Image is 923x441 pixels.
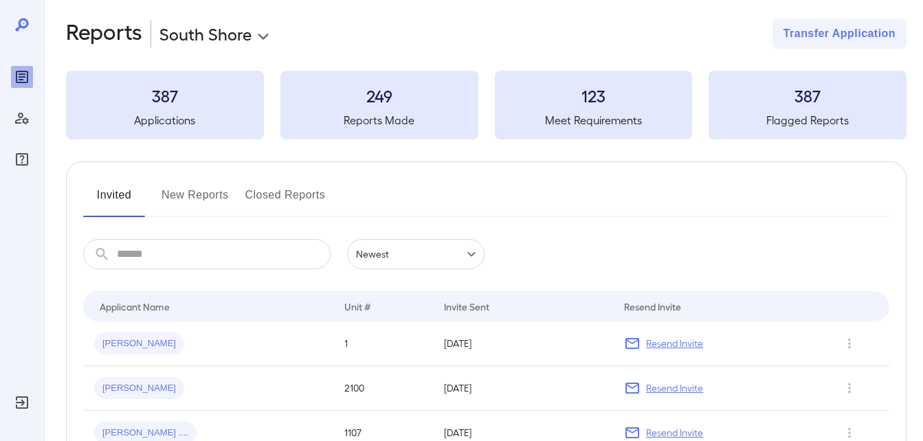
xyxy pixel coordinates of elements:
[11,107,33,129] div: Manage Users
[11,66,33,88] div: Reports
[347,239,485,269] div: Newest
[66,84,264,106] h3: 387
[94,382,184,395] span: [PERSON_NAME]
[433,366,613,411] td: [DATE]
[772,19,907,49] button: Transfer Application
[94,337,184,350] span: [PERSON_NAME]
[333,366,434,411] td: 2100
[66,112,264,128] h5: Applications
[709,112,907,128] h5: Flagged Reports
[444,298,489,315] div: Invite Sent
[11,392,33,414] div: Log Out
[159,23,252,45] p: South Shore
[100,298,170,315] div: Applicant Name
[83,184,145,217] button: Invited
[94,427,197,440] span: [PERSON_NAME] ....
[333,321,434,366] td: 1
[624,298,681,315] div: Resend Invite
[495,112,693,128] h5: Meet Requirements
[433,321,613,366] td: [DATE]
[66,19,142,49] h2: Reports
[646,381,703,395] p: Resend Invite
[280,84,478,106] h3: 249
[11,148,33,170] div: FAQ
[280,112,478,128] h5: Reports Made
[838,332,860,354] button: Row Actions
[495,84,693,106] h3: 123
[66,71,907,139] summary: 387Applications249Reports Made123Meet Requirements387Flagged Reports
[344,298,370,315] div: Unit #
[646,337,703,350] p: Resend Invite
[245,184,326,217] button: Closed Reports
[162,184,229,217] button: New Reports
[646,426,703,440] p: Resend Invite
[709,84,907,106] h3: 387
[838,377,860,399] button: Row Actions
